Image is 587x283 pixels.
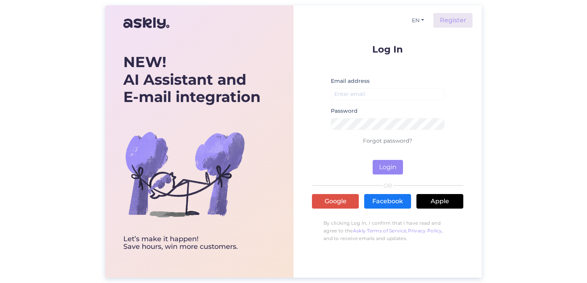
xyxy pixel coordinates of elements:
a: Google [312,194,359,209]
button: Login [373,160,403,174]
a: Forgot password? [363,137,412,144]
label: Password [331,107,358,115]
img: Askly [123,14,169,32]
input: Enter email [331,88,444,100]
button: EN [409,15,427,26]
span: OR [382,183,393,188]
a: Privacy Policy [408,228,442,234]
img: bg-askly [123,113,246,235]
p: Log In [312,44,463,54]
a: Apple [416,194,463,209]
label: Email address [331,77,370,85]
a: Register [433,13,473,28]
a: Facebook [364,194,411,209]
a: Askly Terms of Service [353,228,407,234]
div: AI Assistant and E-mail integration [123,53,260,106]
p: By clicking Log In, I confirm that I have read and agree to the , , and to receive emails and upd... [312,216,463,246]
b: NEW! [123,53,166,71]
div: Let’s make it happen! Save hours, win more customers. [123,235,260,251]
